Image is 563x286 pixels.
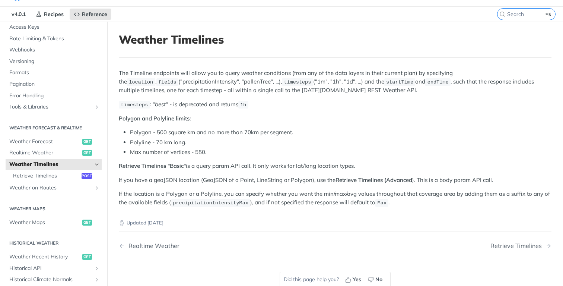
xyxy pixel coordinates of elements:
[119,162,186,169] strong: Retrieve Timelines "Basic"
[6,90,102,101] a: Error Handling
[94,104,100,110] button: Show subpages for Tools & Libraries
[6,79,102,90] a: Pagination
[6,182,102,194] a: Weather on RoutesShow subpages for Weather on Routes
[82,139,92,145] span: get
[284,79,311,85] span: timesteps
[9,253,80,261] span: Weather Recent History
[13,172,80,180] span: Retrieve Timelines
[6,33,102,44] a: Rate Limiting & Tokens
[6,159,102,170] a: Weather TimelinesHide subpages for Weather Timelines
[119,176,551,185] p: If you have a geoJSON location (GeoJSON of a Point, LineString or Polygon), use the ). This is a ...
[386,79,413,85] span: startTime
[6,56,102,67] a: Versioning
[82,254,92,260] span: get
[158,79,176,85] span: fields
[9,103,92,111] span: Tools & Libraries
[490,242,545,249] div: Retrieve Timelines
[9,265,92,272] span: Historical API
[9,276,92,283] span: Historical Climate Normals
[129,79,153,85] span: location
[70,9,111,20] a: Reference
[6,44,102,56] a: Webhooks
[6,274,102,285] a: Historical Climate NormalsShow subpages for Historical Climate Normals
[375,276,382,283] span: No
[82,220,92,226] span: get
[6,22,102,33] a: Access Keys
[9,35,100,43] span: Rate Limiting & Tokens
[9,170,102,182] a: Retrieve Timelinespost
[9,149,80,157] span: Realtime Weather
[94,277,100,283] button: Show subpages for Historical Climate Normals
[82,11,107,18] span: Reference
[130,148,551,157] li: Max number of vertices - 550.
[32,9,68,20] a: Recipes
[7,9,30,20] span: v4.0.1
[82,150,92,156] span: get
[9,46,100,54] span: Webhooks
[9,23,100,31] span: Access Keys
[6,101,102,113] a: Tools & LibrariesShow subpages for Tools & Libraries
[499,11,505,17] svg: Search
[6,136,102,147] a: Weather Forecastget
[6,217,102,228] a: Weather Mapsget
[130,138,551,147] li: Polyline - 70 km long.
[94,161,100,167] button: Hide subpages for Weather Timelines
[9,161,92,168] span: Weather Timelines
[544,10,553,18] kbd: ⌘K
[240,102,246,108] span: 1h
[378,200,387,206] span: Max
[6,263,102,274] a: Historical APIShow subpages for Historical API
[490,242,551,249] a: Next Page: Retrieve Timelines
[6,240,102,246] h2: Historical Weather
[119,242,304,249] a: Previous Page: Realtime Weather
[82,173,92,179] span: post
[173,200,248,206] span: precipitationIntensityMax
[9,138,80,145] span: Weather Forecast
[6,251,102,263] a: Weather Recent Historyget
[6,205,102,212] h2: Weather Maps
[119,33,551,46] h1: Weather Timelines
[335,176,412,183] strong: Retrieve Timelines (Advanced
[9,81,100,88] span: Pagination
[6,125,102,131] h2: Weather Forecast & realtime
[119,115,191,122] strong: Polygon and Polyline limits:
[9,69,100,76] span: Formats
[155,101,166,108] em: best
[6,147,102,158] a: Realtime Weatherget
[119,162,551,170] p: is a query param API call. It only works for lat/long location types.
[119,219,551,227] p: Updated [DATE]
[125,242,179,249] div: Realtime Weather
[6,67,102,78] a: Formats
[9,219,80,226] span: Weather Maps
[343,274,365,285] button: Yes
[44,11,64,18] span: Recipes
[94,265,100,271] button: Show subpages for Historical API
[9,92,100,100] span: Error Handling
[130,128,551,137] li: Polygon - 500 square km and no more than 70km per segment.
[9,184,92,192] span: Weather on Routes
[94,185,100,191] button: Show subpages for Weather on Routes
[9,58,100,65] span: Versioning
[427,79,449,85] span: endTime
[119,190,551,207] p: If the location is a Polygon or a Polyline, you can specify whether you want the min/max/avg valu...
[119,69,551,94] p: The Timeline endpoints will allow you to query weather conditions (from any of the data layers in...
[121,102,148,108] span: timesteps
[119,235,551,257] nav: Pagination Controls
[365,274,387,285] button: No
[119,100,551,109] p: : " " - is deprecated and returns
[353,276,361,283] span: Yes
